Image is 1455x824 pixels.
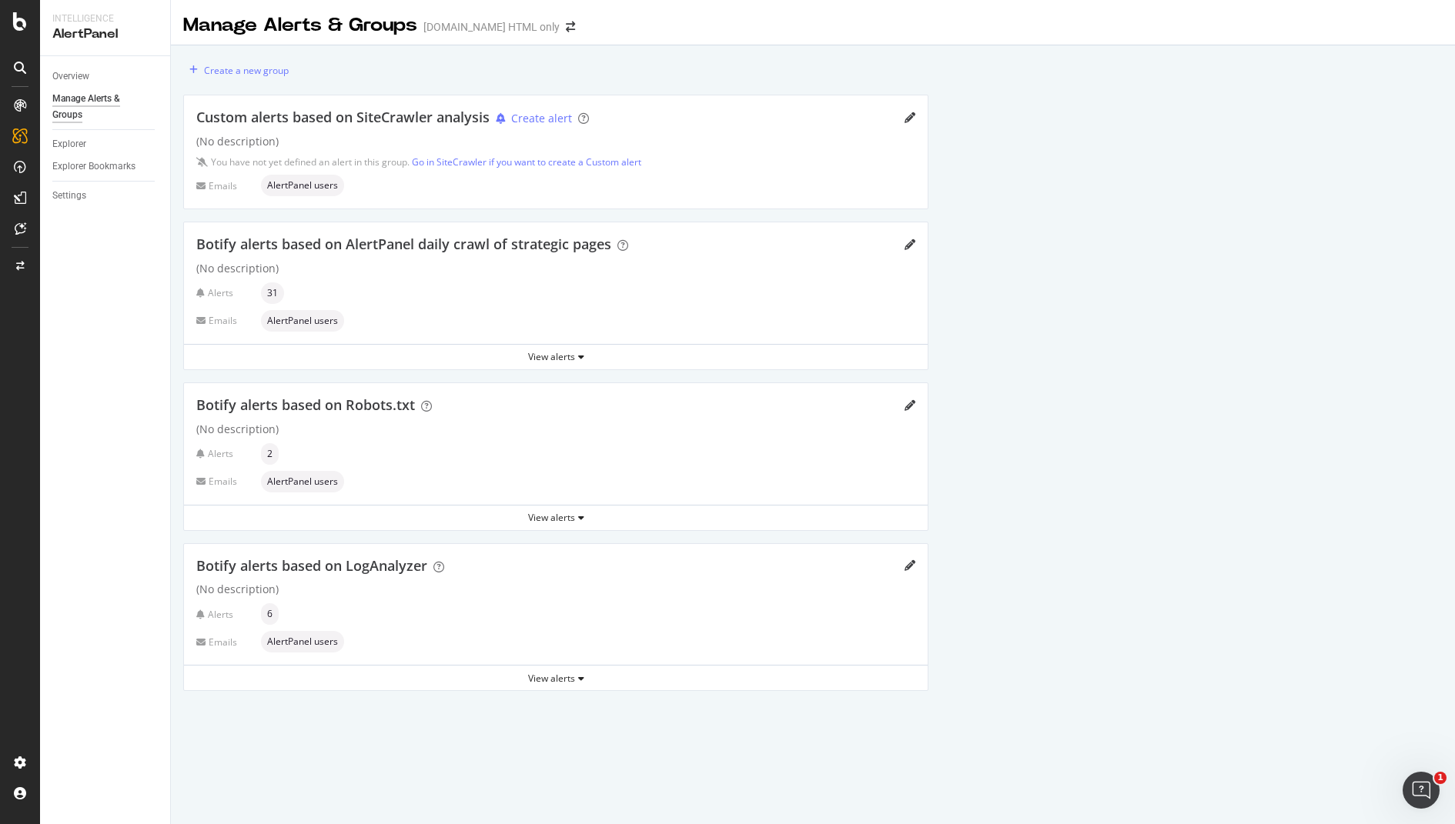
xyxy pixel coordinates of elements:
[267,316,338,325] span: AlertPanel users
[196,636,255,649] div: Emails
[196,447,255,460] div: Alerts
[267,449,273,459] span: 2
[261,282,284,304] div: neutral label
[196,475,255,488] div: Emails
[1403,772,1440,809] iframe: Intercom live chat
[184,505,928,530] button: View alerts
[184,666,928,690] button: View alerts
[52,68,159,85] a: Overview
[423,19,560,35] div: [DOMAIN_NAME] HTML only
[184,511,928,524] div: View alerts
[52,158,159,175] a: Explorer Bookmarks
[267,289,278,298] span: 31
[267,609,273,619] span: 6
[261,603,279,625] div: neutral label
[52,136,159,152] a: Explorer
[196,422,915,437] div: (No description)
[184,350,928,363] div: View alerts
[196,235,611,253] span: Botify alerts based on AlertPanel daily crawl of strategic pages
[267,637,338,646] span: AlertPanel users
[196,108,490,126] span: Custom alerts based on SiteCrawler analysis
[196,179,255,192] div: Emails
[261,631,344,652] div: neutral label
[267,181,338,190] span: AlertPanel users
[211,155,641,168] div: You have not yet defined an alert in this group.
[261,443,279,465] div: neutral label
[52,25,158,43] div: AlertPanel
[52,91,145,123] div: Manage Alerts & Groups
[1434,772,1447,784] span: 1
[196,261,915,276] div: (No description)
[490,110,572,127] button: Create alert
[52,12,158,25] div: Intelligence
[183,58,289,82] button: Create a new group
[261,310,344,332] div: neutral label
[196,314,255,327] div: Emails
[905,239,915,250] div: pencil
[52,68,89,85] div: Overview
[184,345,928,369] button: View alerts
[184,672,928,685] div: View alerts
[566,22,575,32] div: arrow-right-arrow-left
[52,158,135,175] div: Explorer Bookmarks
[196,608,255,621] div: Alerts
[196,395,415,414] span: Botify alerts based on Robots.txt
[52,91,159,123] a: Manage Alerts & Groups
[196,556,427,575] span: Botify alerts based on LogAnalyzer
[52,136,86,152] div: Explorer
[196,134,915,149] div: (No description)
[183,12,417,38] div: Manage Alerts & Groups
[196,582,915,597] div: (No description)
[52,188,159,204] a: Settings
[261,175,344,196] div: neutral label
[905,400,915,411] div: pencil
[196,286,255,299] div: Alerts
[511,111,572,126] div: Create alert
[52,188,86,204] div: Settings
[905,560,915,571] div: pencil
[905,112,915,123] div: pencil
[204,64,289,77] div: Create a new group
[261,471,344,492] div: neutral label
[412,155,641,168] a: Go in SiteCrawler if you want to create a Custom alert
[267,477,338,486] span: AlertPanel users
